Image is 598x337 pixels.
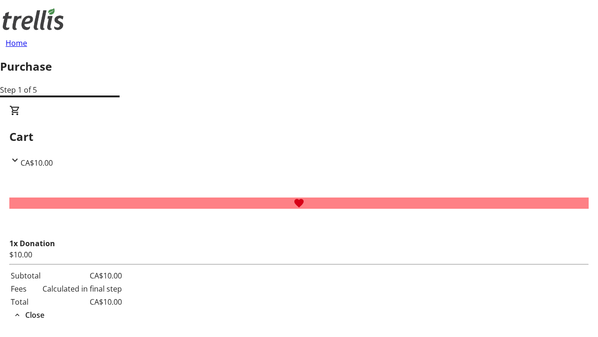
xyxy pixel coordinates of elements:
span: CA$10.00 [21,158,53,168]
td: Fees [10,283,41,295]
td: Total [10,296,41,308]
h2: Cart [9,128,589,145]
div: CartCA$10.00 [9,168,589,321]
div: $10.00 [9,249,589,260]
td: Subtotal [10,270,41,282]
td: Calculated in final step [42,283,122,295]
td: CA$10.00 [42,296,122,308]
span: Close [25,309,44,321]
strong: 1x Donation [9,238,55,249]
div: CartCA$10.00 [9,105,589,168]
td: CA$10.00 [42,270,122,282]
button: Close [9,309,48,321]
